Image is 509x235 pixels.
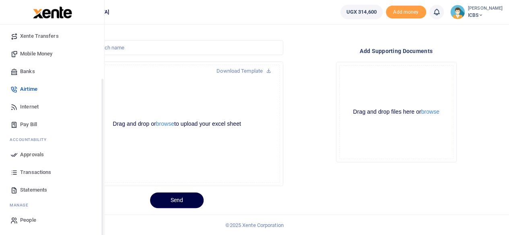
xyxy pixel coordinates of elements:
li: Wallet ballance [337,5,386,19]
li: Toup your wallet [386,6,426,19]
span: Add money [386,6,426,19]
a: profile-user [PERSON_NAME] ICBS [450,5,503,19]
span: UGX 314,600 [346,8,377,16]
div: Drag and drop or to upload your excel sheet [74,120,280,128]
a: logo-small logo-large logo-large [32,9,72,15]
h4: Add supporting Documents [290,47,503,55]
button: browse [421,109,439,114]
a: Download Template [210,65,278,78]
div: File Uploader [336,62,457,162]
div: File Uploader [70,61,283,186]
small: [PERSON_NAME] [468,5,503,12]
input: Create a batch name [70,40,283,55]
button: Send [150,192,204,208]
img: logo-large [33,6,72,18]
a: Add money [386,8,426,14]
a: UGX 314,600 [340,5,383,19]
button: browse [156,121,174,127]
img: profile-user [450,5,465,19]
span: ICBS [468,12,503,19]
div: Drag and drop files here or [340,108,453,116]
